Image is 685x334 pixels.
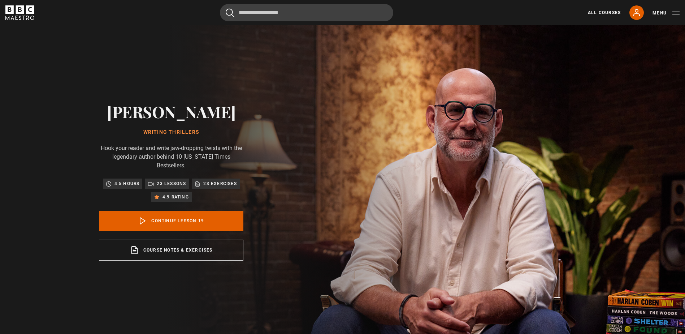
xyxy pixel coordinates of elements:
[203,180,237,187] p: 23 exercises
[99,240,243,261] a: Course notes & exercises
[220,4,393,21] input: Search
[157,180,186,187] p: 23 lessons
[99,102,243,121] h2: [PERSON_NAME]
[99,144,243,170] p: Hook your reader and write jaw-dropping twists with the legendary author behind 10 [US_STATE] Tim...
[226,8,234,17] button: Submit the search query
[653,9,680,17] button: Toggle navigation
[114,180,140,187] p: 4.5 hours
[162,193,189,201] p: 4.9 rating
[99,129,243,135] h1: Writing Thrillers
[5,5,34,20] svg: BBC Maestro
[588,9,621,16] a: All Courses
[99,211,243,231] a: Continue lesson 19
